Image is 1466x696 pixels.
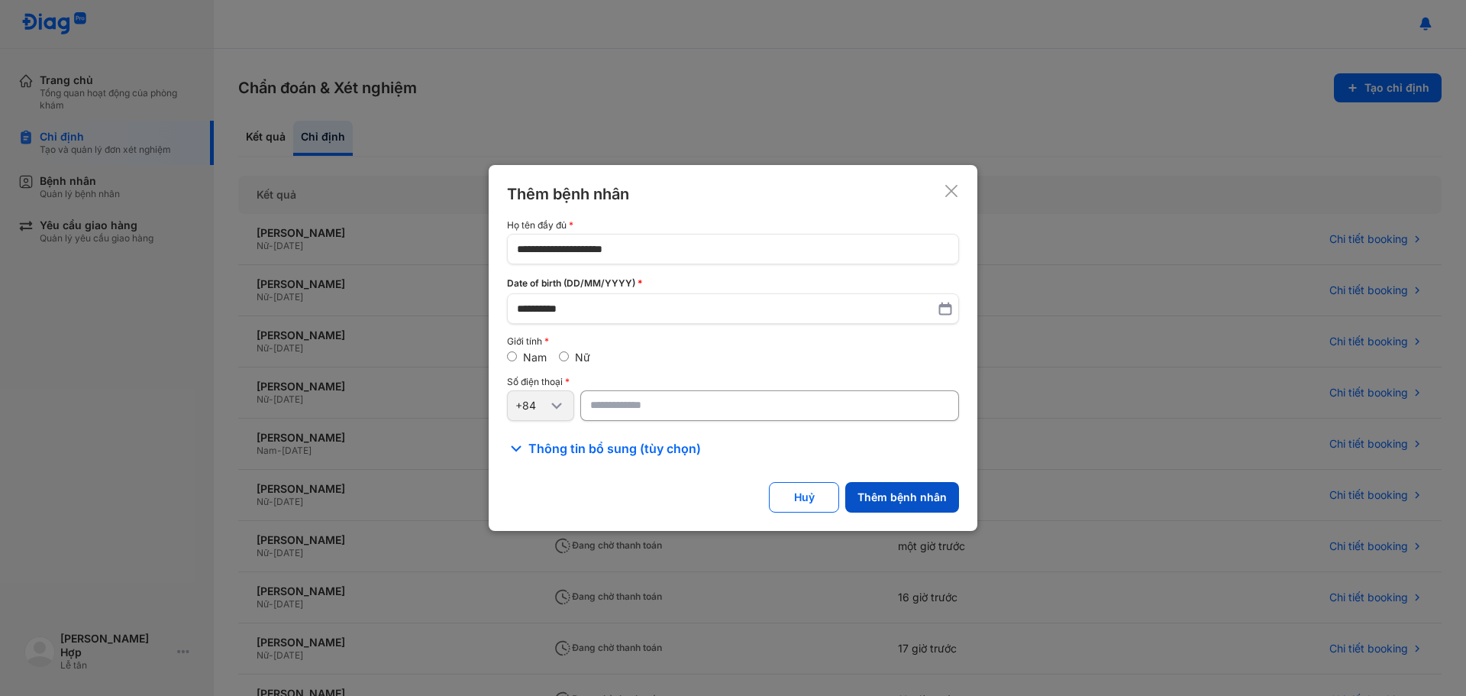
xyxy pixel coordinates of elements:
div: +84 [515,399,547,413]
div: Số điện thoại [507,377,959,387]
span: Thông tin bổ sung (tùy chọn) [528,439,701,458]
label: Nữ [575,351,590,364]
div: Họ tên đầy đủ [507,220,959,231]
div: Giới tính [507,336,959,347]
button: Thêm bệnh nhân [845,482,959,513]
div: Date of birth (DD/MM/YYYY) [507,277,959,290]
button: Huỷ [769,482,839,513]
div: Thêm bệnh nhân [507,183,629,205]
label: Nam [523,351,547,364]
